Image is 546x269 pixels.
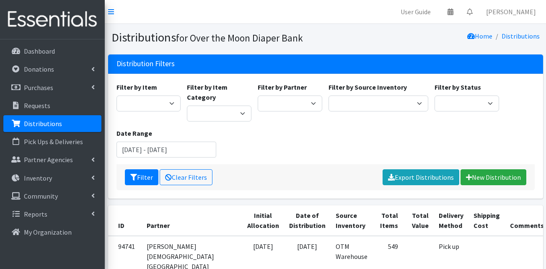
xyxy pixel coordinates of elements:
[502,32,540,40] a: Distributions
[434,205,468,236] th: Delivery Method
[467,32,492,40] a: Home
[403,205,434,236] th: Total Value
[3,133,101,150] a: Pick Ups & Deliveries
[3,5,101,34] img: HumanEssentials
[187,82,251,102] label: Filter by Item Category
[24,228,72,236] p: My Organization
[331,205,373,236] th: Source Inventory
[108,205,142,236] th: ID
[24,119,62,128] p: Distributions
[24,192,58,200] p: Community
[3,224,101,241] a: My Organization
[3,188,101,204] a: Community
[3,79,101,96] a: Purchases
[116,82,157,92] label: Filter by Item
[468,205,505,236] th: Shipping Cost
[3,43,101,59] a: Dashboard
[24,155,73,164] p: Partner Agencies
[329,82,407,92] label: Filter by Source Inventory
[479,3,543,20] a: [PERSON_NAME]
[116,59,175,68] h3: Distribution Filters
[242,205,284,236] th: Initial Allocation
[111,30,323,45] h1: Distributions
[176,32,303,44] small: for Over the Moon Diaper Bank
[160,169,212,185] a: Clear Filters
[3,115,101,132] a: Distributions
[116,128,152,138] label: Date Range
[116,142,216,158] input: January 1, 2011 - December 31, 2011
[24,101,50,110] p: Requests
[24,174,52,182] p: Inventory
[3,151,101,168] a: Partner Agencies
[258,82,307,92] label: Filter by Partner
[3,170,101,186] a: Inventory
[284,205,331,236] th: Date of Distribution
[24,47,55,55] p: Dashboard
[3,206,101,222] a: Reports
[3,97,101,114] a: Requests
[142,205,242,236] th: Partner
[383,169,459,185] a: Export Distributions
[461,169,526,185] a: New Distribution
[125,169,158,185] button: Filter
[24,210,47,218] p: Reports
[435,82,481,92] label: Filter by Status
[3,61,101,78] a: Donations
[24,83,53,92] p: Purchases
[394,3,437,20] a: User Guide
[24,137,83,146] p: Pick Ups & Deliveries
[373,205,403,236] th: Total Items
[24,65,54,73] p: Donations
